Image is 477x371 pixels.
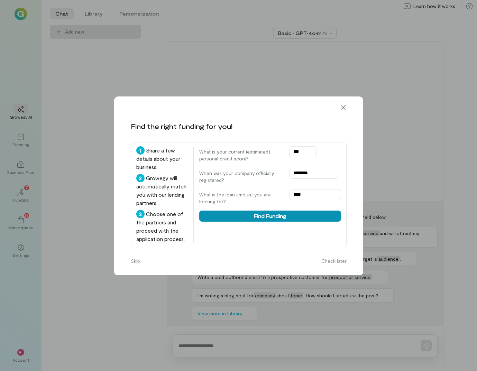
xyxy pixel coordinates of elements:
[136,174,188,207] div: Growegy will automatically match you with our lending partners.
[136,146,188,171] div: Share a few details about your business.
[136,146,145,155] div: 1
[131,121,232,131] div: Find the right funding for you!
[136,210,188,243] div: Choose one of the partners and proceed with the application process.
[199,148,282,162] label: What is your current (estimated) personal credit score?
[317,256,351,267] button: Check later
[136,174,145,182] div: 2
[136,210,145,218] div: 3
[199,211,341,222] button: Find Funding
[199,170,282,184] label: When was your company officially registered?
[199,191,282,205] label: What is the loan amount you are looking for?
[127,256,144,267] button: Skip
